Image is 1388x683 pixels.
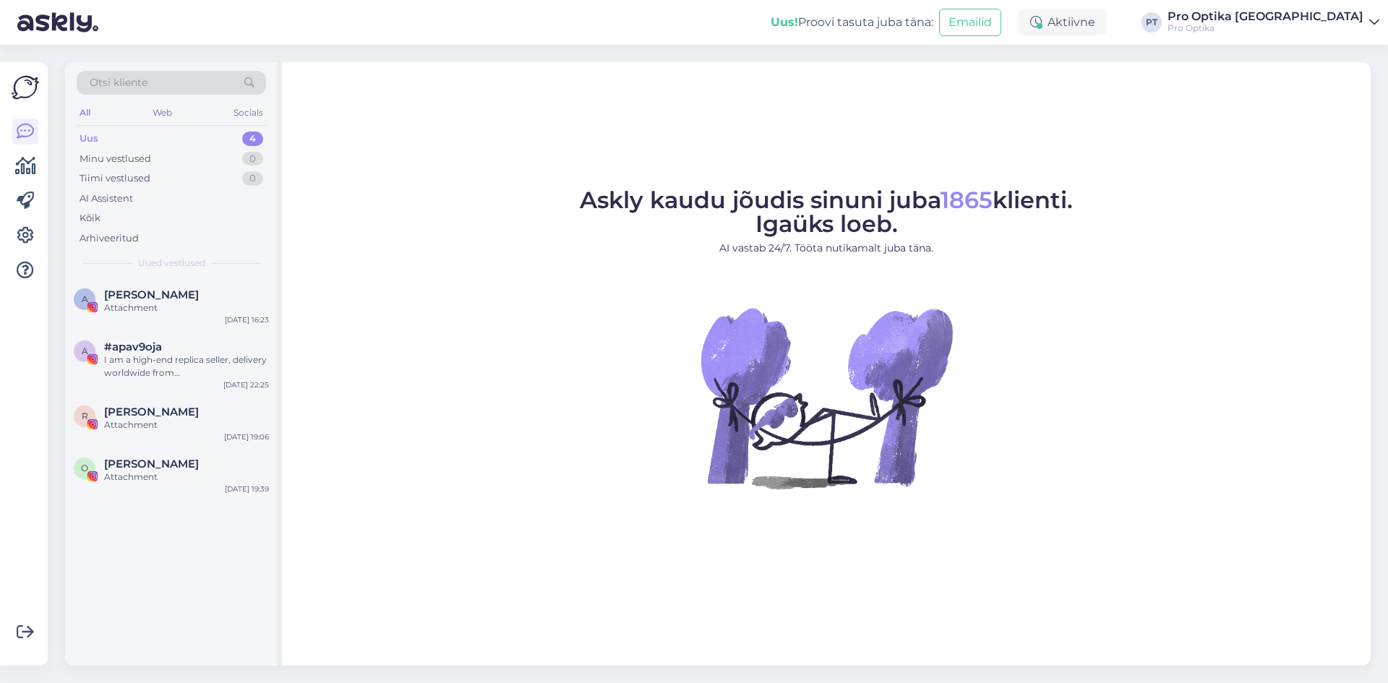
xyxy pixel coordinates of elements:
[104,288,199,301] span: Annemai Tupp
[80,152,151,166] div: Minu vestlused
[80,171,150,186] div: Tiimi vestlused
[81,463,88,473] span: O
[82,293,88,304] span: A
[580,241,1073,256] p: AI vastab 24/7. Tööta nutikamalt juba täna.
[771,15,798,29] b: Uus!
[242,171,263,186] div: 0
[82,345,88,356] span: a
[1168,11,1379,34] a: Pro Optika [GEOGRAPHIC_DATA]Pro Optika
[77,103,93,122] div: All
[104,340,162,353] span: #apav9oja
[242,132,263,146] div: 4
[80,211,100,225] div: Kõik
[580,186,1073,238] span: Askly kaudu jõudis sinuni juba klienti. Igaüks loeb.
[223,379,269,390] div: [DATE] 22:25
[80,231,139,246] div: Arhiveeritud
[80,192,133,206] div: AI Assistent
[1141,12,1162,33] div: PT
[12,74,39,101] img: Askly Logo
[80,132,98,146] div: Uus
[242,152,263,166] div: 0
[225,314,269,325] div: [DATE] 16:23
[104,405,199,418] span: Raido Ränkel
[104,301,269,314] div: Attachment
[941,186,993,214] span: 1865
[1168,22,1363,34] div: Pro Optika
[104,418,269,431] div: Attachment
[104,471,269,484] div: Attachment
[231,103,266,122] div: Socials
[225,484,269,494] div: [DATE] 19:39
[771,14,933,31] div: Proovi tasuta juba täna:
[150,103,175,122] div: Web
[696,267,956,528] img: No Chat active
[90,75,147,90] span: Otsi kliente
[82,411,88,421] span: R
[104,458,199,471] span: Otto Karl Klampe
[1168,11,1363,22] div: Pro Optika [GEOGRAPHIC_DATA]
[224,431,269,442] div: [DATE] 19:06
[104,353,269,379] div: I am a high-end replica seller, delivery worldwide from [GEOGRAPHIC_DATA]. We offer Swiss watches...
[138,257,205,270] span: Uued vestlused
[939,9,1001,36] button: Emailid
[1019,9,1107,35] div: Aktiivne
